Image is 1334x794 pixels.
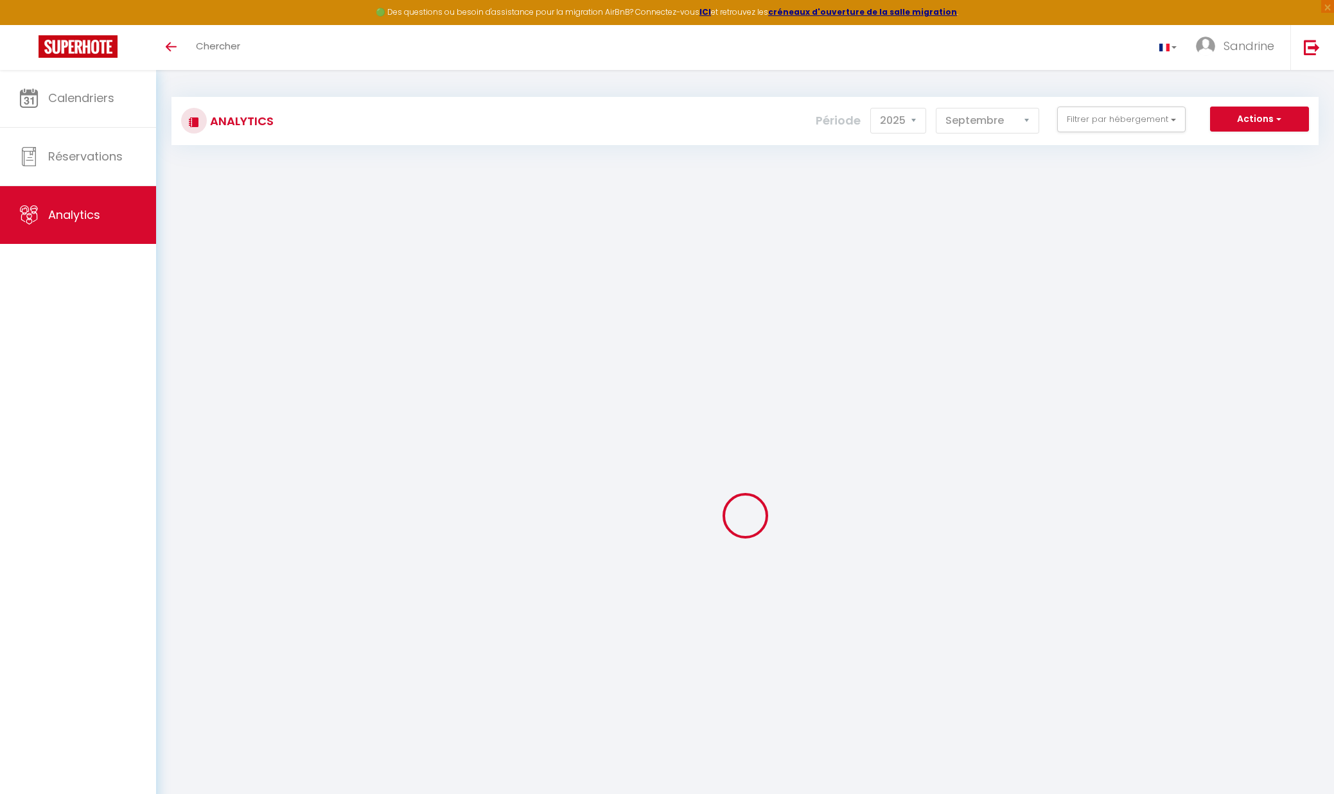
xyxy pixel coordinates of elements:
span: Analytics [48,207,100,223]
a: Chercher [186,25,250,70]
span: Calendriers [48,90,114,106]
h3: Analytics [207,107,274,135]
button: Filtrer par hébergement [1057,107,1186,132]
span: Sandrine [1224,38,1274,54]
span: Réservations [48,148,123,164]
label: Période [816,107,861,135]
a: créneaux d'ouverture de la salle migration [768,6,957,17]
img: ... [1196,37,1215,56]
button: Actions [1210,107,1309,132]
img: logout [1304,39,1320,55]
a: ICI [699,6,711,17]
a: ... Sandrine [1186,25,1290,70]
span: Chercher [196,39,240,53]
img: Super Booking [39,35,118,58]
